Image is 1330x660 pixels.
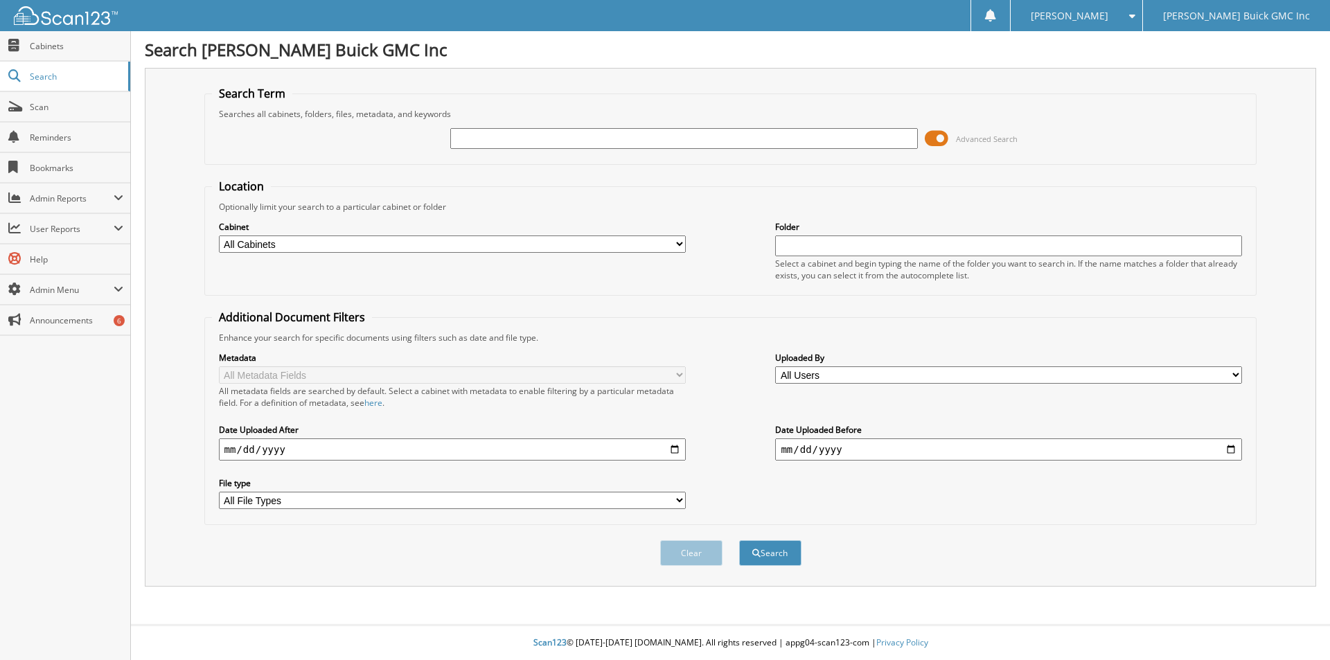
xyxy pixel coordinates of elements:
[364,397,382,409] a: here
[212,332,1250,344] div: Enhance your search for specific documents using filters such as date and file type.
[212,201,1250,213] div: Optionally limit your search to a particular cabinet or folder
[219,438,686,461] input: start
[775,258,1242,281] div: Select a cabinet and begin typing the name of the folder you want to search in. If the name match...
[876,636,928,648] a: Privacy Policy
[219,352,686,364] label: Metadata
[219,424,686,436] label: Date Uploaded After
[533,636,567,648] span: Scan123
[30,162,123,174] span: Bookmarks
[775,352,1242,364] label: Uploaded By
[219,477,686,489] label: File type
[14,6,118,25] img: scan123-logo-white.svg
[212,179,271,194] legend: Location
[30,314,123,326] span: Announcements
[30,223,114,235] span: User Reports
[212,108,1250,120] div: Searches all cabinets, folders, files, metadata, and keywords
[956,134,1018,144] span: Advanced Search
[145,38,1316,61] h1: Search [PERSON_NAME] Buick GMC Inc
[212,310,372,325] legend: Additional Document Filters
[775,424,1242,436] label: Date Uploaded Before
[1163,12,1310,20] span: [PERSON_NAME] Buick GMC Inc
[30,193,114,204] span: Admin Reports
[775,438,1242,461] input: end
[30,101,123,113] span: Scan
[30,132,123,143] span: Reminders
[30,71,121,82] span: Search
[212,86,292,101] legend: Search Term
[114,315,125,326] div: 6
[739,540,801,566] button: Search
[219,221,686,233] label: Cabinet
[1031,12,1108,20] span: [PERSON_NAME]
[30,40,123,52] span: Cabinets
[30,284,114,296] span: Admin Menu
[30,253,123,265] span: Help
[660,540,722,566] button: Clear
[131,626,1330,660] div: © [DATE]-[DATE] [DOMAIN_NAME]. All rights reserved | appg04-scan123-com |
[219,385,686,409] div: All metadata fields are searched by default. Select a cabinet with metadata to enable filtering b...
[775,221,1242,233] label: Folder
